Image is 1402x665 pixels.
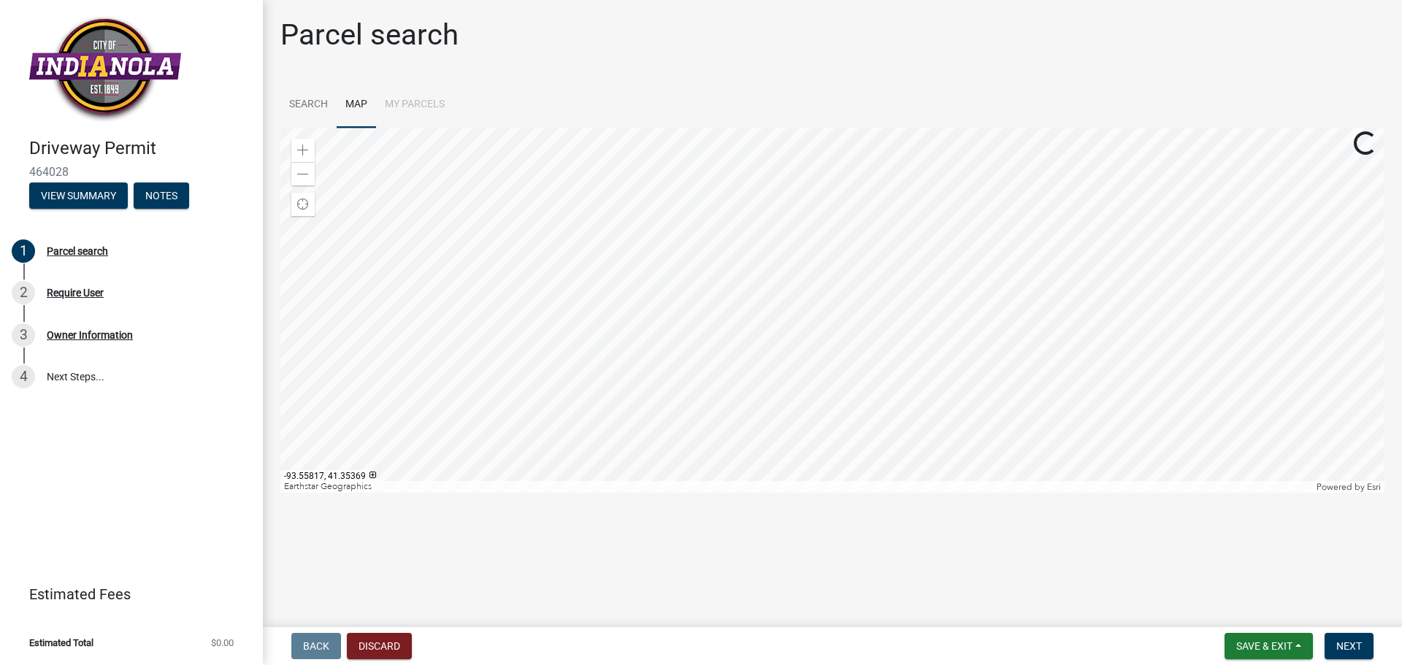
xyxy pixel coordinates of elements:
[280,18,459,53] h1: Parcel search
[12,323,35,347] div: 3
[29,191,128,202] wm-modal-confirm: Summary
[29,182,128,209] button: View Summary
[291,633,341,659] button: Back
[29,165,234,179] span: 464028
[280,82,337,128] a: Search
[134,191,189,202] wm-modal-confirm: Notes
[134,182,189,209] button: Notes
[291,193,315,216] div: Find my location
[1236,640,1292,652] span: Save & Exit
[1325,633,1374,659] button: Next
[291,162,315,185] div: Zoom out
[347,633,412,659] button: Discard
[29,638,93,647] span: Estimated Total
[1367,482,1381,492] a: Esri
[1225,633,1313,659] button: Save & Exit
[47,330,133,340] div: Owner Information
[47,246,108,256] div: Parcel search
[1313,481,1384,493] div: Powered by
[29,138,251,159] h4: Driveway Permit
[47,288,104,298] div: Require User
[291,139,315,162] div: Zoom in
[211,638,234,647] span: $0.00
[12,365,35,388] div: 4
[29,15,181,123] img: City of Indianola, Iowa
[280,481,1313,493] div: Earthstar Geographics
[337,82,376,128] a: Map
[12,281,35,304] div: 2
[1336,640,1362,652] span: Next
[12,239,35,263] div: 1
[303,640,329,652] span: Back
[12,580,240,609] a: Estimated Fees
